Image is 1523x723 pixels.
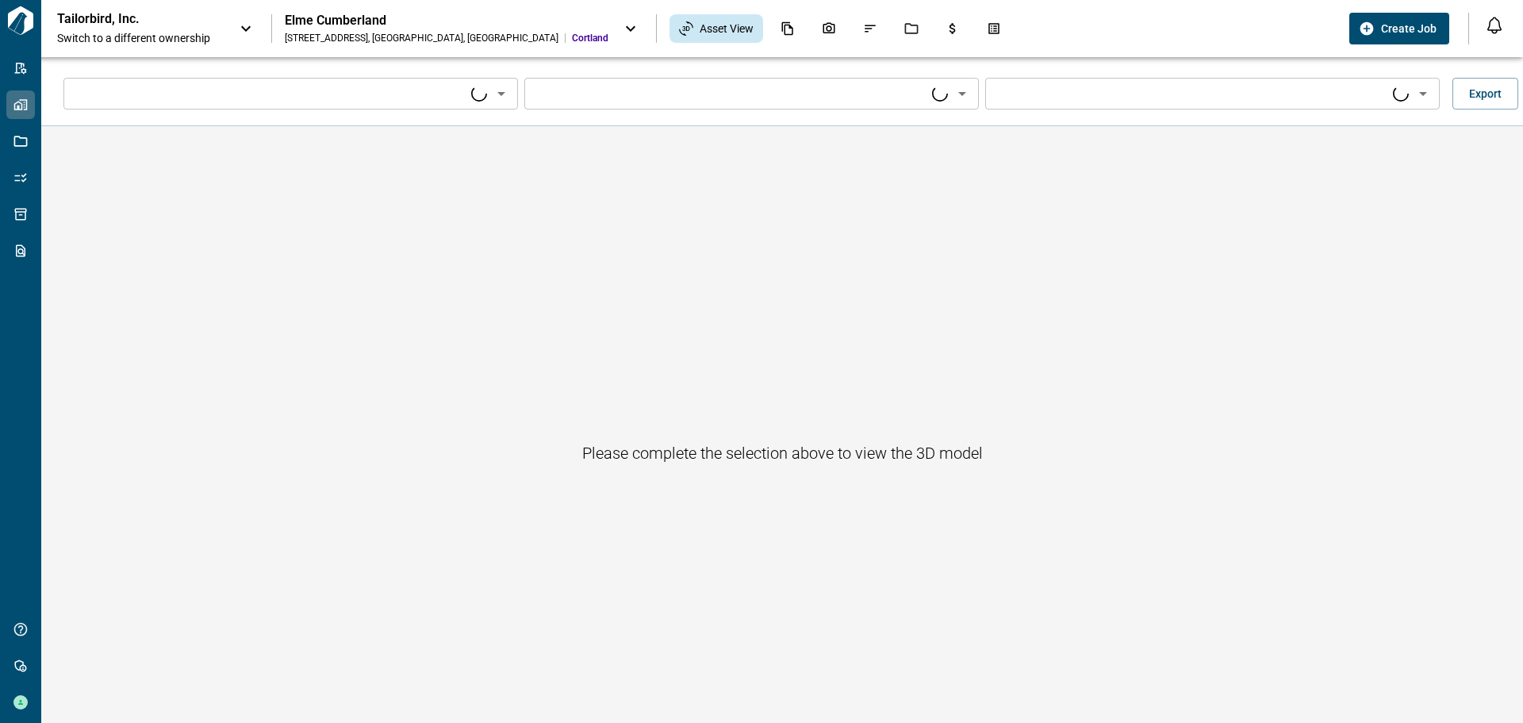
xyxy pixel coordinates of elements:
button: Export [1452,78,1518,110]
div: Issues & Info [854,15,887,42]
span: Asset View [700,21,754,37]
div: Elme Cumberland [285,13,608,29]
button: Open [490,83,512,105]
button: Create Job [1349,13,1449,44]
span: Export [1469,86,1502,102]
div: Asset View [669,14,763,43]
h6: Please complete the selection above to view the 3D model [582,440,983,466]
div: [STREET_ADDRESS] , [GEOGRAPHIC_DATA] , [GEOGRAPHIC_DATA] [285,32,558,44]
button: Open [951,83,973,105]
div: Jobs [895,15,928,42]
button: Open [1412,83,1434,105]
p: Tailorbird, Inc. [57,11,200,27]
div: Takeoff Center [977,15,1011,42]
button: Open notification feed [1482,13,1507,38]
span: Switch to a different ownership [57,30,224,46]
div: Documents [771,15,804,42]
span: Create Job [1381,21,1437,37]
div: Budgets [936,15,969,42]
span: Cortland [572,32,608,44]
div: Photos [812,15,846,42]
